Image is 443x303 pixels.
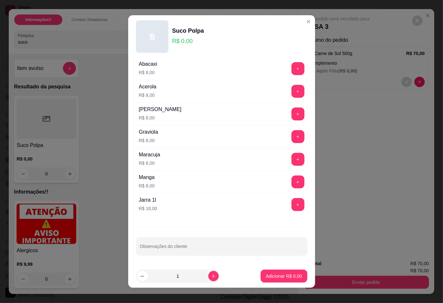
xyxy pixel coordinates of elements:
[139,83,156,91] div: Acerola
[291,85,304,98] button: add
[139,92,156,98] p: R$ 8,00
[291,130,304,143] button: add
[140,246,303,252] input: Observações do cliente
[139,151,160,159] div: Maracuja
[208,271,219,281] button: increase-product-quantity
[139,174,155,181] div: Manga
[139,137,158,144] p: R$ 8,00
[266,273,302,279] p: Adicionar R$ 0,00
[291,198,304,211] button: add
[139,69,157,76] p: R$ 8,00
[139,160,160,166] p: R$ 8,00
[261,270,307,283] button: Adicionar R$ 0,00
[139,196,157,204] div: Jarra 1l
[172,26,204,35] div: Suco Polpa
[139,60,157,68] div: Abacaxi
[139,183,155,189] p: R$ 8,00
[291,153,304,166] button: add
[139,115,182,121] p: R$ 8,00
[137,271,148,281] button: decrease-product-quantity
[291,107,304,120] button: add
[139,205,157,212] p: R$ 18,00
[291,175,304,188] button: add
[303,17,314,27] button: Close
[139,128,158,136] div: Graviola
[172,37,204,46] p: R$ 0,00
[139,106,182,113] div: [PERSON_NAME]
[291,62,304,75] button: add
